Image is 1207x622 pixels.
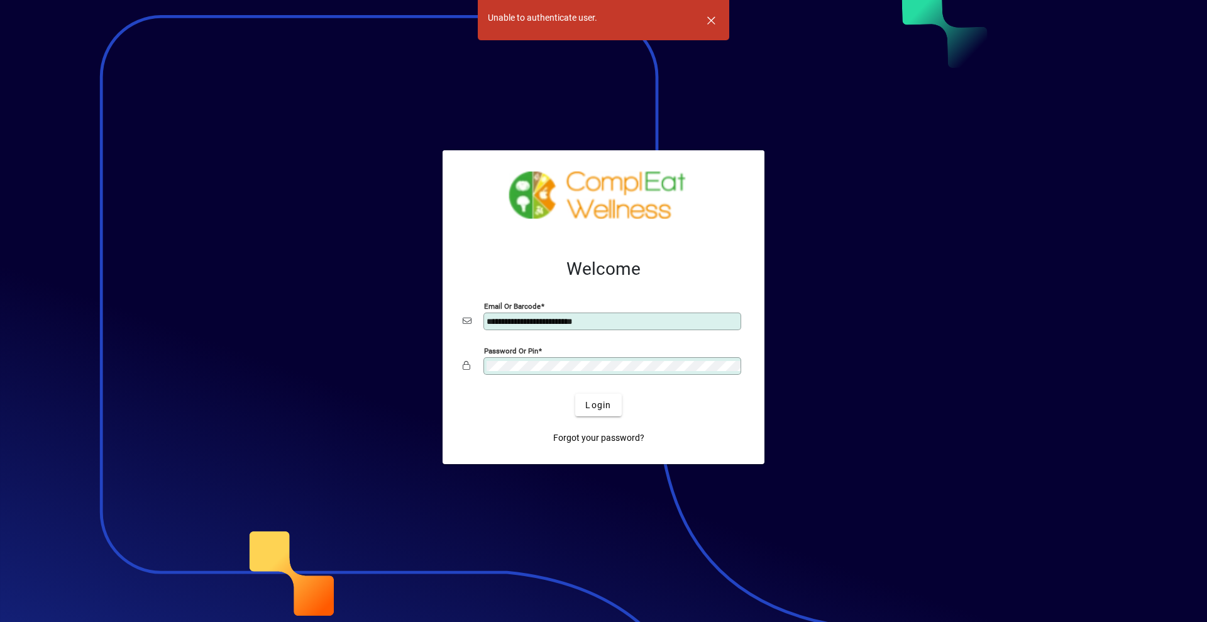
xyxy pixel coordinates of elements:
div: Unable to authenticate user. [488,11,597,25]
button: Login [575,394,621,416]
button: Dismiss [696,5,726,35]
mat-label: Email or Barcode [484,302,541,311]
a: Forgot your password? [548,426,649,449]
h2: Welcome [463,258,744,280]
span: Login [585,399,611,412]
mat-label: Password or Pin [484,347,538,355]
span: Forgot your password? [553,431,644,445]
